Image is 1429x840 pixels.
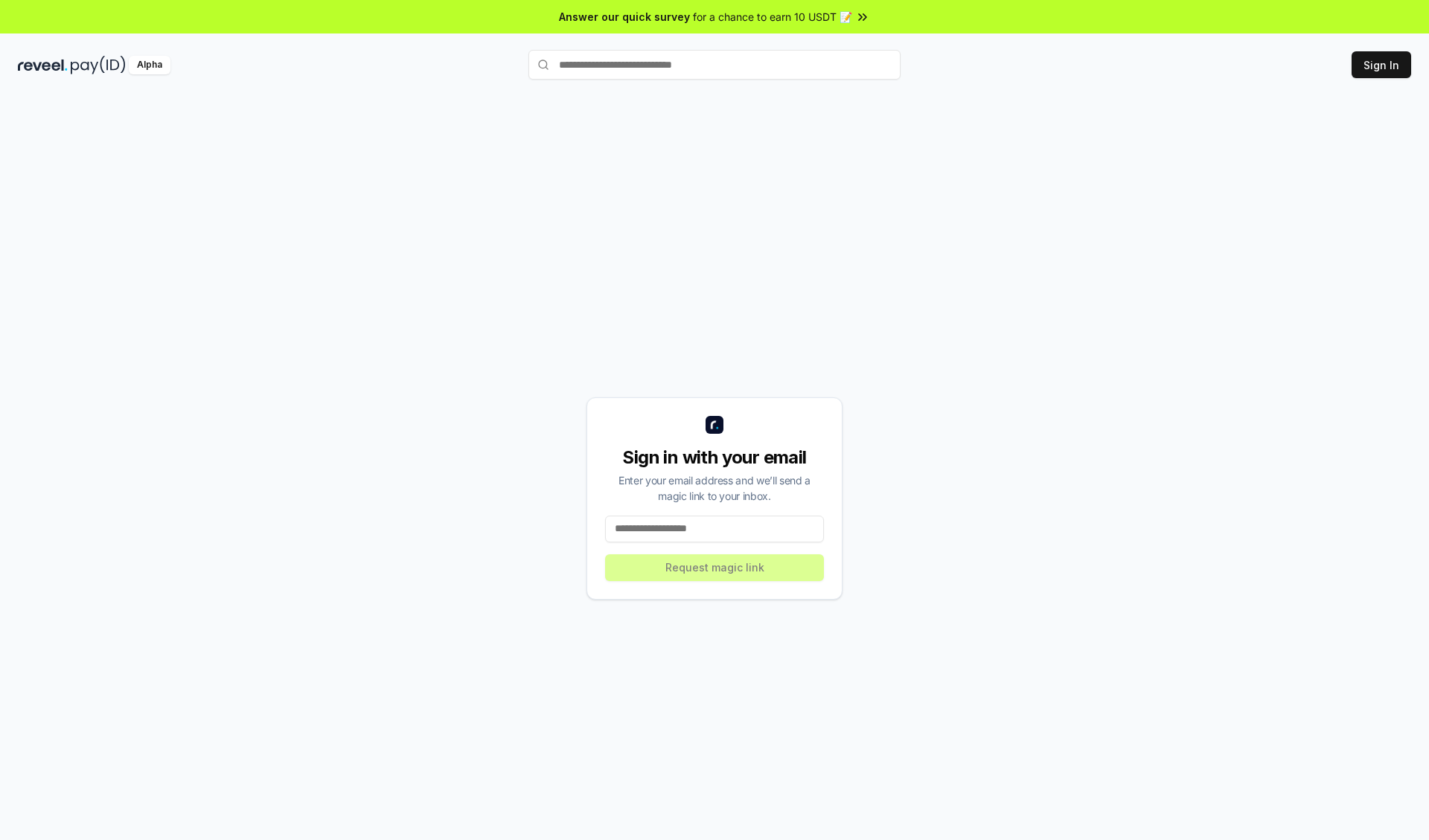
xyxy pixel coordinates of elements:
button: Sign In [1352,51,1411,78]
img: reveel_dark [18,56,68,74]
span: for a chance to earn 10 USDT 📝 [693,9,852,25]
img: logo_small [706,416,723,434]
div: Alpha [129,56,170,74]
div: Sign in with your email [605,446,824,469]
div: Enter your email address and we’ll send a magic link to your inbox. [605,472,824,504]
span: Answer our quick survey [559,9,690,25]
img: pay_id [71,56,126,74]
